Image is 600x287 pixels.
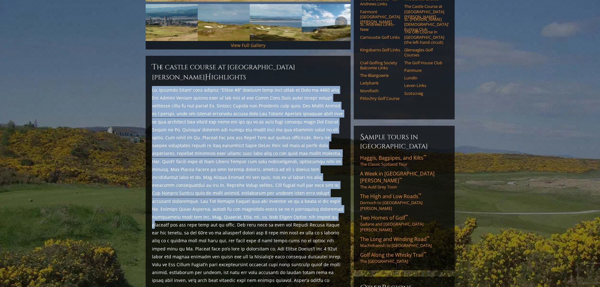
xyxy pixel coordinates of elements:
[360,236,429,243] span: The Long and Winding Road
[231,42,265,48] a: View Full Gallery
[360,88,400,93] a: Monifieth
[404,47,444,58] a: Gleneagles Golf Courses
[360,154,426,161] span: Haggis, Bagpipes, and Kilts
[404,17,444,32] a: St. [PERSON_NAME] [DEMOGRAPHIC_DATA]’ Putting Club
[404,91,444,96] a: Scotscraig
[360,236,448,248] a: The Long and Winding Road™Machrihanish to [GEOGRAPHIC_DATA]
[399,176,402,182] sup: ™
[360,73,400,78] a: The Blairgowrie
[404,83,444,88] a: Leven Links
[360,193,448,211] a: The High and Low Roads™Dornoch to [GEOGRAPHIC_DATA][PERSON_NAME]
[427,235,429,240] sup: ™
[360,9,400,25] a: Fairmont [GEOGRAPHIC_DATA][PERSON_NAME]
[360,35,400,40] a: Carnoustie Golf Links
[423,154,426,159] sup: ™
[404,68,444,73] a: Panmure
[418,192,421,198] sup: ™
[360,132,448,151] h6: Sample Tours in [GEOGRAPHIC_DATA]
[360,170,448,190] a: A Week in [GEOGRAPHIC_DATA][PERSON_NAME]™The Auld Grey Toon
[360,193,421,200] span: The High and Low Roads
[360,214,448,232] a: Two Homes of Golf™Gullane and [GEOGRAPHIC_DATA][PERSON_NAME]
[360,60,400,71] a: Crail Golfing Society Balcomie Links
[404,4,444,19] a: The Castle Course at [GEOGRAPHIC_DATA][PERSON_NAME]
[152,62,344,82] h2: The Castle Course at [GEOGRAPHIC_DATA][PERSON_NAME] ighlights
[205,72,211,82] span: H
[405,214,408,219] sup: ™
[360,96,400,101] a: Pitlochry Golf Course
[360,22,400,32] a: St. Andrews Links–New
[423,251,426,256] sup: ™
[360,251,426,258] span: Golf Along the Whisky Trail
[360,47,400,52] a: Kingsbarns Golf Links
[404,60,444,65] a: The Golf House Club
[360,154,448,167] a: Haggis, Bagpipes, and Kilts™The Classic Scotland Tour
[360,170,434,184] span: A Week in [GEOGRAPHIC_DATA][PERSON_NAME]
[360,214,408,221] span: Two Homes of Golf
[404,29,444,45] a: The Old Course in [GEOGRAPHIC_DATA] (the left-hand circuit)
[404,75,444,80] a: Lundin
[335,16,347,29] a: Next
[360,80,400,85] a: Ladybank
[360,251,448,264] a: Golf Along the Whisky Trail™The [GEOGRAPHIC_DATA]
